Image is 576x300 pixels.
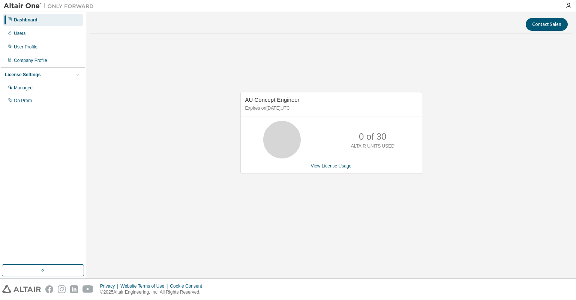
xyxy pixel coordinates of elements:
[120,283,170,289] div: Website Terms of Use
[70,285,78,293] img: linkedin.svg
[58,285,66,293] img: instagram.svg
[526,18,568,31] button: Contact Sales
[4,2,97,10] img: Altair One
[100,289,207,295] p: © 2025 Altair Engineering, Inc. All Rights Reserved.
[14,44,37,50] div: User Profile
[351,143,394,149] p: ALTAIR UNITS USED
[14,30,25,36] div: Users
[82,285,93,293] img: youtube.svg
[45,285,53,293] img: facebook.svg
[170,283,206,289] div: Cookie Consent
[14,57,47,63] div: Company Profile
[100,283,120,289] div: Privacy
[359,130,386,143] p: 0 of 30
[245,105,415,112] p: Expires on [DATE] UTC
[245,96,300,103] span: AU Concept Engineer
[14,98,32,104] div: On Prem
[2,285,41,293] img: altair_logo.svg
[14,85,33,91] div: Managed
[5,72,40,78] div: License Settings
[14,17,37,23] div: Dashboard
[311,163,352,169] a: View License Usage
